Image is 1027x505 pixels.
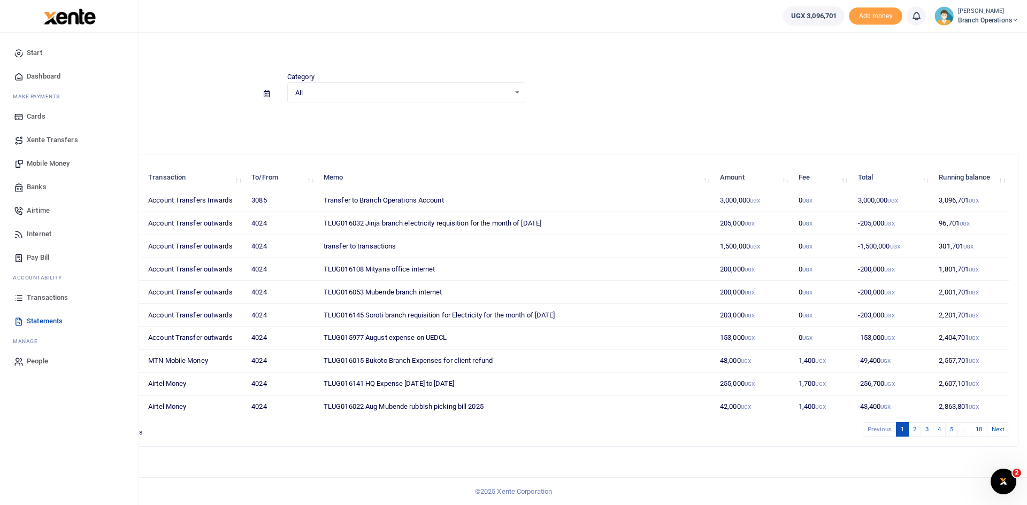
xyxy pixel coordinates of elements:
small: UGX [745,313,755,318]
td: 2,404,701 [933,327,1009,349]
li: Wallet ballance [779,6,849,26]
small: UGX [802,313,813,318]
td: 0 [793,189,852,212]
td: -205,000 [852,212,933,235]
td: Account Transfer outwards [142,212,246,235]
td: -153,000 [852,327,933,349]
td: 0 [793,235,852,258]
td: 4024 [246,395,318,418]
td: 3,000,000 [714,189,793,212]
small: UGX [815,404,825,410]
td: -256,700 [852,372,933,395]
td: 4024 [246,304,318,327]
span: Pay Bill [27,252,49,263]
li: Toup your wallet [849,7,902,25]
small: UGX [884,313,894,318]
span: Branch Operations [958,15,1018,25]
a: 5 [945,422,958,437]
label: Category [287,72,315,82]
span: anage [18,337,38,345]
td: -203,000 [852,304,933,327]
th: To/From: activate to sort column ascending [246,166,318,189]
td: 3085 [246,189,318,212]
small: UGX [969,358,979,364]
td: Transfer to Branch Operations Account [318,189,714,212]
small: UGX [969,313,979,318]
small: UGX [802,221,813,227]
span: People [27,356,48,367]
td: 0 [793,304,852,327]
td: 301,701 [933,235,1009,258]
small: UGX [960,221,970,227]
span: UGX 3,096,701 [791,11,837,21]
td: -49,400 [852,349,933,372]
td: Account Transfer outwards [142,281,246,304]
li: M [9,333,130,349]
span: Airtime [27,205,50,216]
td: 3,000,000 [852,189,933,212]
span: Cards [27,111,45,122]
small: UGX [745,267,755,273]
td: transfer to transactions [318,235,714,258]
small: UGX [884,381,894,387]
a: Cards [9,105,130,128]
span: Statements [27,316,63,327]
td: 4024 [246,327,318,349]
td: TLUG016015 Bukoto Branch Expenses for client refund [318,349,714,372]
a: Mobile Money [9,152,130,175]
td: 42,000 [714,395,793,418]
span: Transactions [27,292,68,303]
span: Internet [27,229,51,239]
small: UGX [802,244,813,250]
td: Account Transfer outwards [142,327,246,349]
a: 1 [896,422,909,437]
td: 0 [793,212,852,235]
a: People [9,349,130,373]
td: TLUG015977 August expense on UEDCL [318,327,714,349]
small: UGX [745,290,755,296]
td: 96,701 [933,212,1009,235]
a: Pay Bill [9,246,130,269]
td: TLUG016108 Mityana office internet [318,258,714,281]
small: UGX [884,221,894,227]
td: 48,000 [714,349,793,372]
small: UGX [969,290,979,296]
small: UGX [802,290,813,296]
small: UGX [884,335,894,341]
a: logo-small logo-large logo-large [43,12,96,20]
a: Start [9,41,130,65]
td: 2,557,701 [933,349,1009,372]
span: All [295,88,510,98]
td: Account Transfers Inwards [142,189,246,212]
th: Amount: activate to sort column ascending [714,166,793,189]
th: Transaction: activate to sort column ascending [142,166,246,189]
small: UGX [750,244,760,250]
td: 4024 [246,235,318,258]
td: MTN Mobile Money [142,349,246,372]
a: Internet [9,222,130,246]
small: UGX [880,358,891,364]
td: 205,000 [714,212,793,235]
small: UGX [815,358,825,364]
td: 1,400 [793,395,852,418]
a: 3 [921,422,933,437]
small: UGX [741,358,751,364]
small: UGX [802,335,813,341]
span: ake Payments [18,92,60,100]
small: UGX [969,381,979,387]
small: UGX [890,244,900,250]
small: UGX [741,404,751,410]
a: 4 [933,422,946,437]
a: Statements [9,309,130,333]
p: Download [41,116,1018,127]
td: 4024 [246,212,318,235]
small: UGX [745,335,755,341]
td: TLUG016032 Jinja branch electricity requisition for the month of [DATE] [318,212,714,235]
td: 3,096,701 [933,189,1009,212]
a: profile-user [PERSON_NAME] Branch Operations [934,6,1018,26]
td: TLUG016145 Soroti branch requisition for Electricity for the month of [DATE] [318,304,714,327]
li: Ac [9,269,130,286]
input: select period [41,85,255,103]
td: 1,700 [793,372,852,395]
a: Next [987,422,1009,437]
